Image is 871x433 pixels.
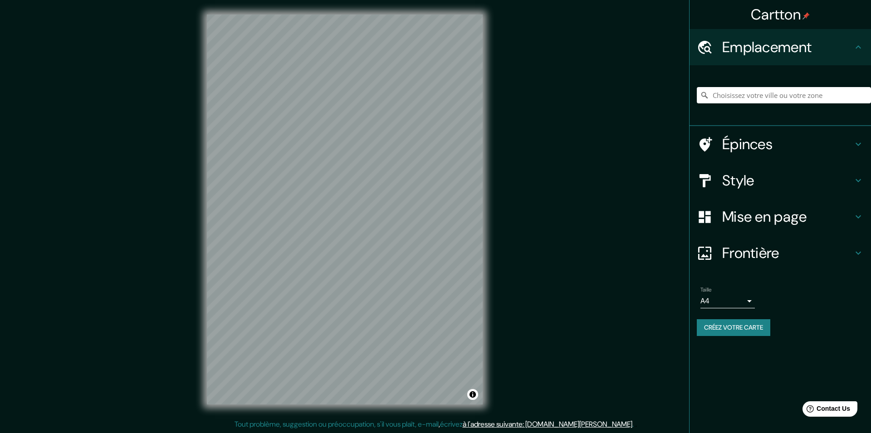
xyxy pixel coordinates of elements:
h4: Mise en page [722,208,853,226]
div: . [635,419,637,430]
div: Style [690,162,871,199]
canvas: Map [207,15,483,404]
iframe: Lanceur d'aide au widget [790,398,861,423]
div: Mise en page [690,199,871,235]
h4: Emplacement [722,38,853,56]
label: Taille [700,286,712,294]
h4: Épinces [722,135,853,153]
button: Créez votre carte [697,319,770,336]
div: Emplacement [690,29,871,65]
div: Frontière [690,235,871,271]
div: . [634,419,635,430]
h4: Frontière [722,244,853,262]
button: Toggle attribution [467,389,478,400]
a: à l'adresse suivante: [DOMAIN_NAME][PERSON_NAME] [463,419,632,429]
a: , [439,419,440,429]
img: pin-icon.png [802,12,810,19]
h4: Cartton [751,5,810,24]
p: Tout problème, suggestion ou préoccupation, s'il vous plaît, e-mail écrivez . [235,419,634,430]
div: Épinces [690,126,871,162]
div: A4 [700,294,755,308]
h4: Style [722,171,853,190]
input: Pick your city or area [697,87,871,103]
